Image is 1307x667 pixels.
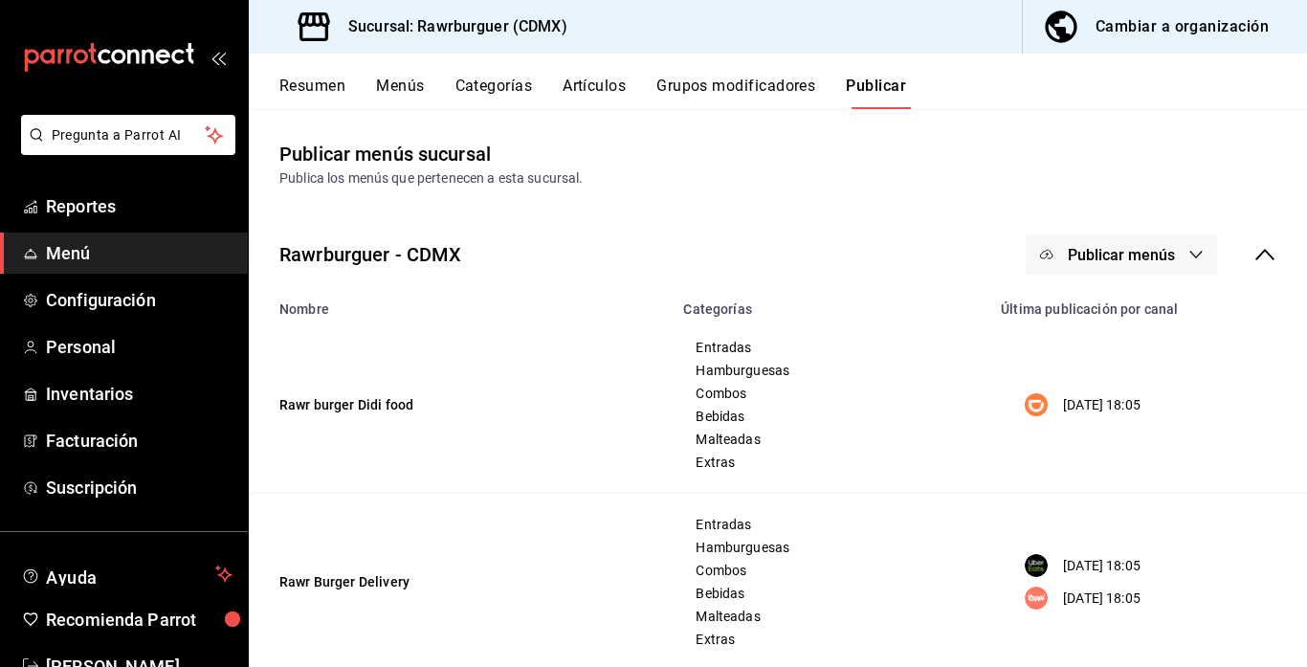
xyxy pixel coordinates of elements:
span: Publicar menús [1068,246,1175,264]
th: Categorías [672,290,989,317]
div: Publicar menús sucursal [279,140,491,168]
span: Extras [696,633,965,646]
span: Menú [46,240,233,266]
span: Malteadas [696,433,965,446]
th: Última publicación por canal [989,290,1307,317]
button: Categorías [455,77,533,109]
button: Publicar [846,77,906,109]
span: Combos [696,564,965,577]
td: Rawr burger Didi food [249,317,672,494]
span: Bebidas [696,587,965,600]
button: Pregunta a Parrot AI [21,115,235,155]
span: Combos [696,387,965,400]
span: Extras [696,456,965,469]
button: Publicar menús [1026,234,1217,275]
span: Ayuda [46,563,208,586]
span: Inventarios [46,381,233,407]
div: Rawrburguer - CDMX [279,240,461,269]
p: [DATE] 18:05 [1063,589,1141,609]
span: Entradas [696,341,965,354]
span: Personal [46,334,233,360]
div: Publica los menús que pertenecen a esta sucursal. [279,168,1276,189]
p: [DATE] 18:05 [1063,395,1141,415]
span: Pregunta a Parrot AI [52,125,206,145]
th: Nombre [249,290,672,317]
p: [DATE] 18:05 [1063,556,1141,576]
span: Hamburguesas [696,364,965,377]
div: navigation tabs [279,77,1307,109]
span: Malteadas [696,610,965,623]
a: Pregunta a Parrot AI [13,139,235,159]
span: Reportes [46,193,233,219]
span: Recomienda Parrot [46,607,233,633]
button: Menús [376,77,424,109]
span: Suscripción [46,475,233,500]
span: Configuración [46,287,233,313]
span: Hamburguesas [696,541,965,554]
span: Bebidas [696,410,965,423]
button: Artículos [563,77,626,109]
h3: Sucursal: Rawrburguer (CDMX) [333,15,567,38]
button: open_drawer_menu [210,50,226,65]
span: Entradas [696,518,965,531]
span: Facturación [46,428,233,454]
button: Grupos modificadores [656,77,815,109]
button: Resumen [279,77,345,109]
div: Cambiar a organización [1096,13,1269,40]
